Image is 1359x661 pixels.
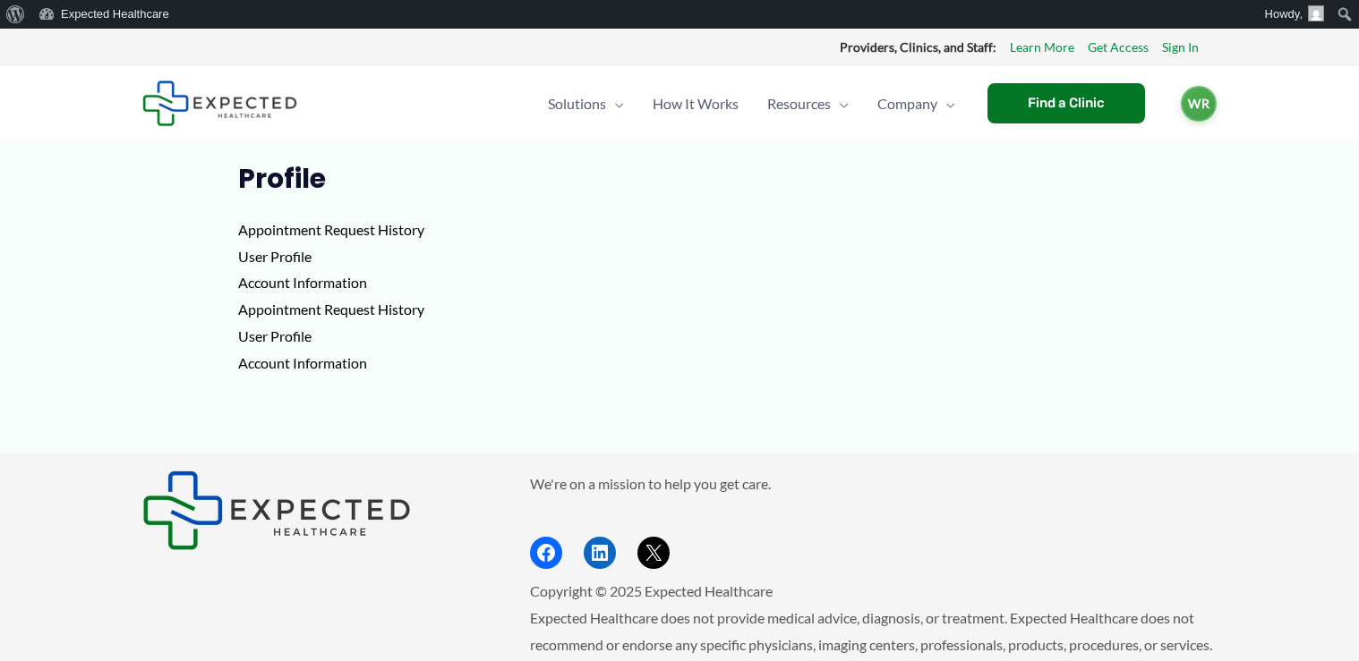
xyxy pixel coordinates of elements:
a: Learn More [1010,36,1074,59]
p: We're on a mission to help you get care. [530,470,1217,497]
img: Expected Healthcare Logo - side, dark font, small [142,81,297,126]
p: Appointment Request History User Profile Account Information Appointment Request History User Pro... [238,216,1122,376]
span: Solutions [548,72,606,135]
img: Expected Healthcare Logo - side, dark font, small [142,470,411,550]
h1: Profile [238,163,1122,195]
span: Menu Toggle [606,72,624,135]
span: Copyright © 2025 Expected Healthcare [530,582,773,599]
a: SolutionsMenu Toggle [534,72,638,135]
aside: Footer Widget 2 [530,470,1217,570]
a: ResourcesMenu Toggle [753,72,863,135]
a: Find a Clinic [987,83,1145,123]
aside: Footer Widget 1 [142,470,485,550]
span: Menu Toggle [937,72,955,135]
strong: Providers, Clinics, and Staff: [840,39,996,55]
a: WR [1181,86,1217,122]
span: Company [877,72,937,135]
nav: Primary Site Navigation [534,72,970,135]
a: CompanyMenu Toggle [863,72,970,135]
a: Sign In [1162,36,1199,59]
a: How It Works [638,72,753,135]
span: How It Works [653,72,739,135]
a: Get Access [1088,36,1149,59]
span: Menu Toggle [831,72,849,135]
span: Resources [767,72,831,135]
